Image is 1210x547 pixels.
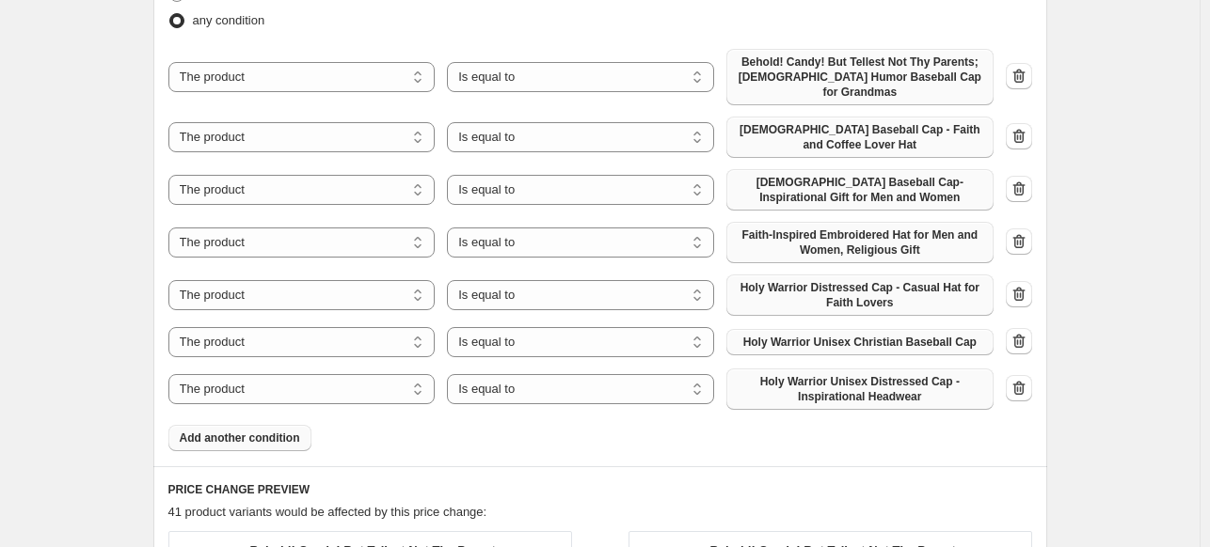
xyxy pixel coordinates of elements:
button: Behold! Candy! But Tellest Not Thy Parents; Christian Humor Baseball Cap for Grandmas [726,49,994,105]
span: 41 product variants would be affected by this price change: [168,505,487,519]
span: any condition [193,13,265,27]
span: Faith-Inspired Embroidered Hat for Men and Women, Religious Gift [738,227,982,258]
button: Add another condition [168,425,311,451]
span: Holy Warrior Distressed Cap - Casual Hat for Faith Lovers [738,280,982,310]
span: Add another condition [180,430,300,445]
span: [DEMOGRAPHIC_DATA] Baseball Cap - Faith and Coffee Lover Hat [738,122,982,152]
span: [DEMOGRAPHIC_DATA] Baseball Cap- Inspirational Gift for Men and Women [738,175,982,205]
span: Holy Warrior Unisex Christian Baseball Cap [743,335,977,350]
button: Faith-Inspired Embroidered Hat for Men and Women, Religious Gift [726,222,994,263]
span: Behold! Candy! But Tellest Not Thy Parents; [DEMOGRAPHIC_DATA] Humor Baseball Cap for Grandmas [738,55,982,100]
span: Holy Warrior Unisex Distressed Cap - Inspirational Headwear [738,374,982,404]
button: Holy Warrior Distressed Cap - Casual Hat for Faith Lovers [726,274,994,316]
button: Holy Warrior Unisex Distressed Cap - Inspirational Headwear [726,368,994,410]
button: Christian Baseball Cap - Faith and Coffee Lover Hat [726,117,994,158]
button: Christian Baseball Cap- Inspirational Gift for Men and Women [726,169,994,211]
button: Holy Warrior Unisex Christian Baseball Cap [726,329,994,355]
h6: PRICE CHANGE PREVIEW [168,482,1032,497]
